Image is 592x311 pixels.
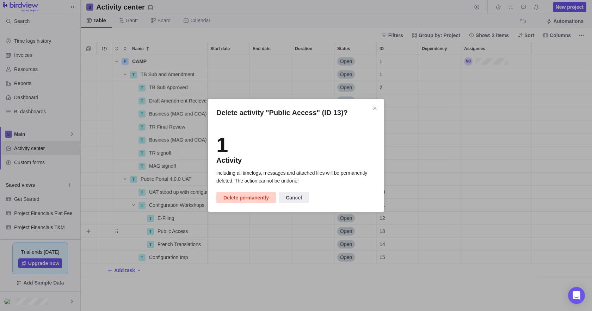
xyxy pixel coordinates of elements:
[286,193,302,202] span: Cancel
[216,134,242,156] div: 1
[223,193,269,202] span: Delete permanently
[216,169,376,185] p: including all timelogs, messages and attached files will be permanently deleted. The action canno...
[216,192,276,203] span: Delete permanently
[216,108,376,118] h2: Delete activity "Public Access" (ID 13)?
[568,287,585,304] div: Open Intercom Messenger
[370,103,380,113] span: Close
[216,156,242,165] div: Activity
[279,192,309,203] span: Cancel
[208,99,384,212] div: Delete activity "Public Access" (ID 13)?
